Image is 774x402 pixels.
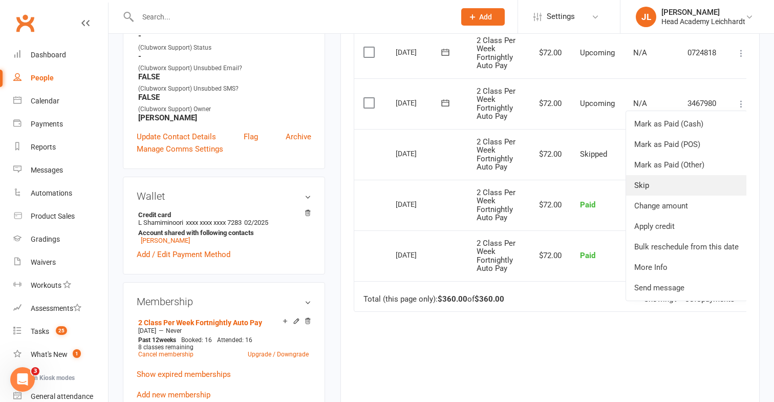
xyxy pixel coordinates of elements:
[13,297,108,320] a: Assessments
[626,196,747,216] a: Change amount
[477,188,515,223] span: 2 Class Per Week Fortnightly Auto Pay
[137,390,210,399] a: Add new membership
[138,336,159,344] span: Past 12
[633,99,647,108] span: N/A
[137,370,231,379] a: Show expired memberships
[661,17,745,26] div: Head Academy Leichhardt
[626,175,747,196] a: Skip
[31,120,63,128] div: Payments
[31,304,81,312] div: Assessments
[626,237,747,257] a: Bulk reschedule from this date
[527,129,571,180] td: $72.00
[31,74,54,82] div: People
[477,137,515,172] span: 2 Class Per Week Fortnightly Auto Pay
[136,336,179,344] div: weeks
[12,10,38,36] a: Clubworx
[138,31,311,40] strong: -
[13,159,108,182] a: Messages
[138,351,193,358] a: Cancel membership
[678,78,726,129] td: 3467980
[248,351,309,358] a: Upgrade / Downgrade
[186,219,242,226] span: xxxx xxxx xxxx 7283
[396,196,443,212] div: [DATE]
[527,28,571,78] td: $72.00
[527,180,571,230] td: $72.00
[286,131,311,143] a: Archive
[580,200,595,209] span: Paid
[13,228,108,251] a: Gradings
[13,44,108,67] a: Dashboard
[137,209,311,246] li: L Shamiminoori
[661,8,745,17] div: [PERSON_NAME]
[166,327,182,334] span: Never
[31,327,49,335] div: Tasks
[13,251,108,274] a: Waivers
[580,251,595,260] span: Paid
[13,182,108,205] a: Automations
[137,191,311,202] h3: Wallet
[138,344,193,351] span: 8 classes remaining
[438,294,467,304] strong: $360.00
[31,281,61,289] div: Workouts
[138,229,306,237] strong: Account shared with following contacts
[135,10,448,24] input: Search...
[138,93,311,102] strong: FALSE
[31,235,60,243] div: Gradings
[626,155,747,175] a: Mark as Paid (Other)
[31,143,56,151] div: Reports
[633,48,647,57] span: N/A
[580,99,615,108] span: Upcoming
[13,67,108,90] a: People
[138,104,311,114] div: (Clubworx Support) Owner
[138,319,262,327] a: 2 Class Per Week Fortnightly Auto Pay
[31,97,59,105] div: Calendar
[547,5,575,28] span: Settings
[396,145,443,161] div: [DATE]
[626,257,747,278] a: More Info
[363,295,504,304] div: Total (this page only): of
[461,8,505,26] button: Add
[138,327,156,334] span: [DATE]
[13,320,108,343] a: Tasks 25
[13,113,108,136] a: Payments
[475,294,504,304] strong: $360.00
[626,134,747,155] a: Mark as Paid (POS)
[31,166,63,174] div: Messages
[396,44,443,60] div: [DATE]
[244,219,268,226] span: 02/2025
[31,51,66,59] div: Dashboard
[31,189,72,197] div: Automations
[31,258,56,266] div: Waivers
[31,367,39,375] span: 3
[181,336,212,344] span: Booked: 16
[141,237,190,244] a: [PERSON_NAME]
[626,216,747,237] a: Apply credit
[644,295,735,304] div: Showing of payments
[479,13,492,21] span: Add
[73,349,81,358] span: 1
[13,343,108,366] a: What's New1
[580,48,615,57] span: Upcoming
[678,28,726,78] td: 0724818
[31,212,75,220] div: Product Sales
[137,143,223,155] a: Manage Comms Settings
[13,136,108,159] a: Reports
[31,350,68,358] div: What's New
[10,367,35,392] iframe: Intercom live chat
[396,247,443,263] div: [DATE]
[244,131,258,143] a: Flag
[138,43,311,53] div: (Clubworx Support) Status
[626,114,747,134] a: Mark as Paid (Cash)
[31,392,93,400] div: General attendance
[527,78,571,129] td: $72.00
[477,239,515,273] span: 2 Class Per Week Fortnightly Auto Pay
[136,327,311,335] div: —
[137,131,216,143] a: Update Contact Details
[626,278,747,298] a: Send message
[137,296,311,307] h3: Membership
[138,113,311,122] strong: [PERSON_NAME]
[13,205,108,228] a: Product Sales
[138,72,311,81] strong: FALSE
[396,95,443,111] div: [DATE]
[137,248,230,261] a: Add / Edit Payment Method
